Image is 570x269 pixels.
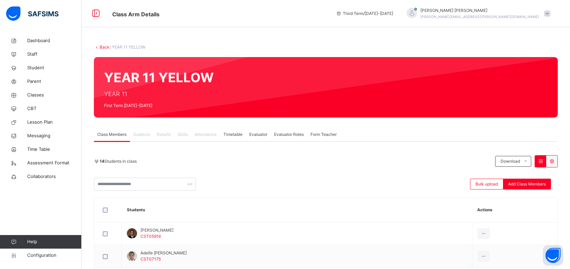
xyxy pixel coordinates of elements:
span: [PERSON_NAME] [PERSON_NAME] [420,7,539,14]
span: Bulk upload [475,181,498,187]
span: Adeife [PERSON_NAME] [140,250,187,256]
span: Form Teacher [311,131,337,138]
button: Open asap [543,245,563,266]
th: Students [122,198,472,222]
span: Add Class Members [508,181,546,187]
span: Subjects [133,131,150,138]
span: Dashboard [27,37,82,44]
span: Configuration [27,252,81,259]
span: Time Table [27,146,82,153]
span: CBT [27,105,82,112]
span: Download [501,158,520,164]
span: Class Members [97,131,127,138]
span: Evaluator Roles [274,131,304,138]
a: Back [100,44,110,50]
span: session/term information [336,11,393,17]
span: Help [27,238,81,245]
span: Staff [27,51,82,58]
span: Collaborators [27,173,82,180]
span: CST07175 [140,256,161,262]
span: / YEAR 11 YELLOW [110,44,145,50]
span: CST05916 [140,234,161,239]
span: Lesson Plan [27,119,82,126]
span: Parent [27,78,82,85]
span: [PERSON_NAME] [140,227,173,233]
span: Messaging [27,132,82,139]
span: Classes [27,92,82,98]
th: Actions [472,198,557,222]
span: Students in class [100,158,137,164]
span: Student [27,65,82,71]
span: [PERSON_NAME][EMAIL_ADDRESS][PERSON_NAME][DOMAIN_NAME] [420,15,539,19]
span: Attendance [195,131,217,138]
b: 14 [100,159,104,164]
img: safsims [6,6,58,21]
span: Evaluator [249,131,267,138]
span: Results [157,131,171,138]
span: Assessment Format [27,160,82,166]
div: KennethJacob [400,7,554,20]
span: Class Arm Details [112,11,160,18]
span: Skills [178,131,188,138]
span: Timetable [223,131,242,138]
